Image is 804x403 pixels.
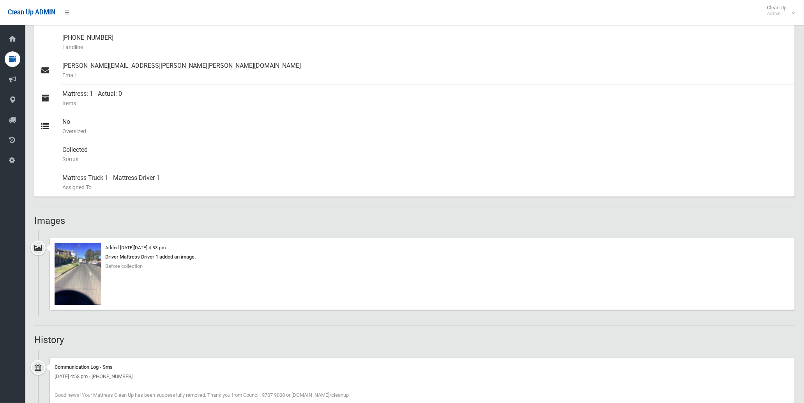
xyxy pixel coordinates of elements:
small: Oversized [62,127,788,136]
div: [PERSON_NAME][EMAIL_ADDRESS][PERSON_NAME][PERSON_NAME][DOMAIN_NAME] [62,56,788,84]
div: Collected [62,141,788,169]
small: Items [62,99,788,108]
small: Status [62,155,788,164]
div: Communication Log - Sms [55,363,790,372]
span: Clean Up [763,5,794,16]
h2: History [34,335,795,345]
small: Admin [767,11,786,16]
div: [PHONE_NUMBER] [62,28,788,56]
small: Landline [62,42,788,52]
small: Email [62,70,788,80]
div: Mattress: 1 - Actual: 0 [62,84,788,113]
div: [DATE] 4:53 pm - [PHONE_NUMBER] [55,372,790,381]
div: No [62,113,788,141]
h2: Images [34,216,795,226]
div: Mattress Truck 1 - Mattress Driver 1 [62,169,788,197]
a: [PERSON_NAME][EMAIL_ADDRESS][PERSON_NAME][PERSON_NAME][DOMAIN_NAME]Email [34,56,795,84]
span: Clean Up ADMIN [8,9,55,16]
img: image.jpg [55,243,101,305]
span: Before collection [105,263,143,269]
span: Good news! Your Mattress Clean Up has been successfully removed. Thank you from Council. 9707 900... [55,392,349,398]
small: Added [DATE][DATE] 4:53 pm [105,245,166,250]
small: Assigned To [62,183,788,192]
div: Driver Mattress Driver 1 added an image. [55,252,790,262]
